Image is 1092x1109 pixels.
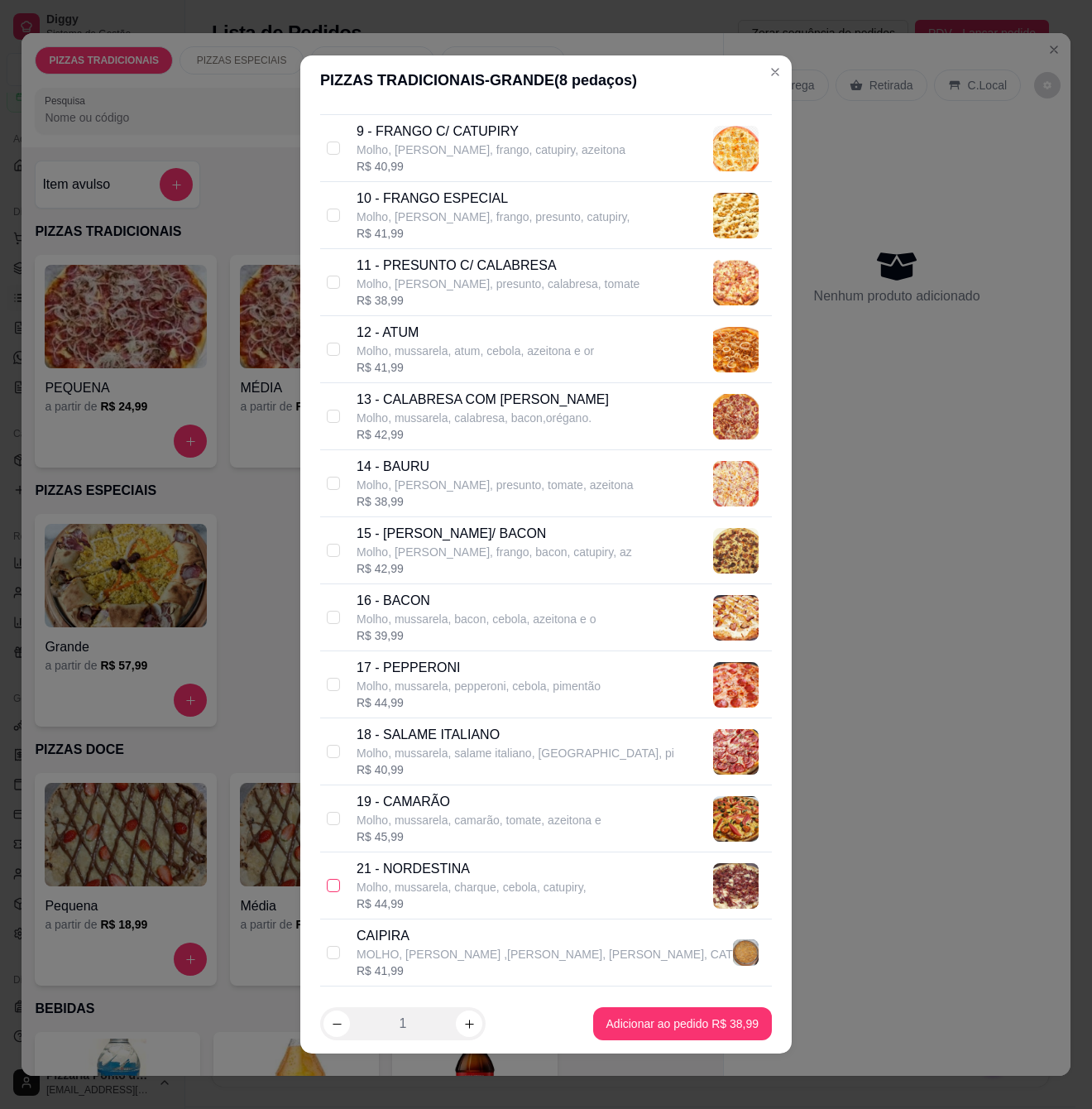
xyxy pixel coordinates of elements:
button: Close [762,59,788,85]
img: product-image [713,327,759,372]
p: Molho, [PERSON_NAME], frango, presunto, catupiry, [357,209,630,225]
div: R$ 44,99 [357,694,601,711]
div: R$ 39,99 [357,627,596,644]
div: R$ 38,99 [357,292,639,309]
img: product-image [713,595,759,641]
p: 15 - [PERSON_NAME]/ BACON [357,524,632,544]
p: Molho, mussarela, pepperoni, cebola, pimentão [357,678,601,694]
div: R$ 41,99 [357,359,594,376]
p: Molho, mussarela, salame italiano, [GEOGRAPHIC_DATA], pi [357,745,674,761]
p: Molho, [PERSON_NAME], presunto, calabresa, tomate [357,276,639,292]
img: product-image [713,260,759,305]
p: 18 - SALAME ITALIANO [357,725,674,745]
p: CAIPIRA [357,926,733,946]
p: MARGUERITA [357,993,750,1013]
p: Molho, mussarela, atum, cebola, azeitona e or [357,343,594,359]
p: 9 - FRANGO C/ CATUPIRY [357,122,625,142]
p: 12 - ATUM [357,323,594,343]
p: Molho, [PERSON_NAME], presunto, tomate, azeitona [357,477,634,493]
img: product-image [713,796,759,842]
p: 21 - NORDESTINA [357,859,587,879]
img: product-image [713,662,759,708]
p: Molho, mussarela, charque, cebola, catupiry, [357,879,587,895]
div: R$ 42,99 [357,426,609,443]
p: 14 - BAURU [357,457,634,477]
p: 11 - PRESUNTO C/ CALABRESA [357,256,639,276]
img: product-image [713,863,759,909]
p: 10 - FRANGO ESPECIAL [357,189,630,209]
button: Adicionar ao pedido R$ 38,99 [593,1007,772,1040]
div: R$ 44,99 [357,895,587,912]
div: R$ 38,99 [357,493,634,510]
p: 19 - CAMARÃO [357,792,601,812]
button: decrease-product-quantity [323,1011,350,1037]
p: Molho, mussarela, bacon, cebola, azeitona e o [357,611,596,627]
img: product-image [713,461,759,506]
img: product-image [733,939,759,965]
p: Molho, mussarela, calabresa, bacon,orégano. [357,410,609,426]
div: R$ 42,99 [357,560,632,577]
button: increase-product-quantity [456,1011,482,1037]
p: Molho, [PERSON_NAME], frango, bacon, catupiry, az [357,544,632,560]
p: 13 - CALABRESA COM [PERSON_NAME] [357,390,609,410]
div: R$ 41,99 [357,225,630,242]
div: R$ 40,99 [357,158,625,175]
img: product-image [713,394,759,439]
img: product-image [713,193,759,238]
img: product-image [713,528,759,574]
div: R$ 45,99 [357,828,601,845]
div: R$ 40,99 [357,761,674,778]
p: 16 - BACON [357,591,596,611]
p: Molho, mussarela, camarão, tomate, azeitona e [357,812,601,828]
p: Molho, [PERSON_NAME], frango, catupiry, azeitona [357,142,625,158]
p: 17 - PEPPERONI [357,658,601,678]
p: MOLHO, [PERSON_NAME] ,[PERSON_NAME], [PERSON_NAME], CAT [357,946,733,963]
p: 1 [400,1014,407,1034]
img: product-image [713,729,759,775]
div: R$ 41,99 [357,963,733,979]
div: PIZZAS TRADICIONAIS - GRANDE ( 8 pedaços) [320,69,772,92]
img: product-image [713,126,759,171]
